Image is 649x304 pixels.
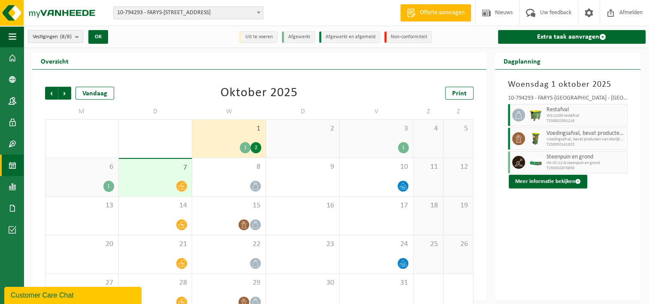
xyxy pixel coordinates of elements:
li: Afgewerkt en afgemeld [319,31,380,43]
div: 1 [240,142,251,153]
div: 10-794293 - FARYS-[GEOGRAPHIC_DATA] - [GEOGRAPHIC_DATA] [508,95,628,104]
span: 16 [270,201,335,210]
td: M [45,104,119,119]
div: 1 [103,181,114,192]
span: 2 [270,124,335,134]
td: Z [444,104,474,119]
iframe: chat widget [4,285,143,304]
span: Vestigingen [33,30,72,43]
li: Non-conformiteit [384,31,432,43]
h2: Dagplanning [495,52,549,69]
td: D [266,104,340,119]
span: 8 [196,162,261,172]
span: 25 [418,240,439,249]
td: D [119,104,193,119]
button: OK [88,30,108,44]
img: HK-XC-12-GN-00 [529,159,542,166]
span: 10-794293 - FARYS-ASSE - 1730 ASSE, HUINEGEM 47 [114,7,263,19]
span: 24 [344,240,409,249]
div: Oktober 2025 [220,87,298,100]
span: 18 [418,201,439,210]
a: Offerte aanvragen [400,4,471,21]
span: 9 [270,162,335,172]
span: 10 [344,162,409,172]
span: 15 [196,201,261,210]
span: T250002870859 [546,166,625,171]
span: T250002591219 [546,119,625,124]
span: 11 [418,162,439,172]
a: Extra taak aanvragen [498,30,646,44]
div: 1 [398,142,409,153]
span: Restafval [546,106,625,113]
span: 4 [418,124,439,134]
li: Afgewerkt [282,31,315,43]
span: 27 [50,278,114,288]
img: WB-0060-HPE-GN-50 [529,132,542,145]
span: 10-794293 - FARYS-ASSE - 1730 ASSE, HUINEGEM 47 [113,6,263,19]
td: V [340,104,414,119]
span: 23 [270,240,335,249]
span: 29 [196,278,261,288]
button: Vestigingen(8/8) [28,30,83,43]
count: (8/8) [60,34,72,40]
span: Offerte aanvragen [418,9,467,17]
span: 13 [50,201,114,210]
span: 20 [50,240,114,249]
span: 7 [123,163,188,173]
span: 30 [270,278,335,288]
span: 21 [123,240,188,249]
td: W [192,104,266,119]
td: Z [414,104,444,119]
button: Meer informatie bekijken [509,175,587,188]
h3: Woensdag 1 oktober 2025 [508,78,628,91]
span: 26 [448,240,469,249]
span: 22 [196,240,261,249]
span: Steenpuin en grond [546,154,625,161]
span: Wb-1100l restafval [546,113,625,119]
span: 6 [50,162,114,172]
span: Vorige [45,87,58,100]
span: HK-XC-12-G steenpuin en grond [546,161,625,166]
span: 12 [448,162,469,172]
span: 31 [344,278,409,288]
span: 5 [448,124,469,134]
span: Print [452,90,467,97]
div: 2 [251,142,261,153]
span: Voedingsafval, bevat producten van dierlijke oorsprong, onverpakt, categorie 3 [546,130,625,137]
span: 19 [448,201,469,210]
span: 1 [196,124,261,134]
span: 3 [344,124,409,134]
span: T250002141623 [546,142,625,147]
a: Print [445,87,474,100]
img: WB-1100-HPE-GN-50 [529,109,542,122]
span: Voedingsafval, bevat producten van dierlijke oorsprong, onve [546,137,625,142]
div: Vandaag [75,87,114,100]
span: Volgende [58,87,71,100]
li: Uit te voeren [239,31,278,43]
span: 17 [344,201,409,210]
h2: Overzicht [32,52,77,69]
span: 14 [123,201,188,210]
span: 28 [123,278,188,288]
